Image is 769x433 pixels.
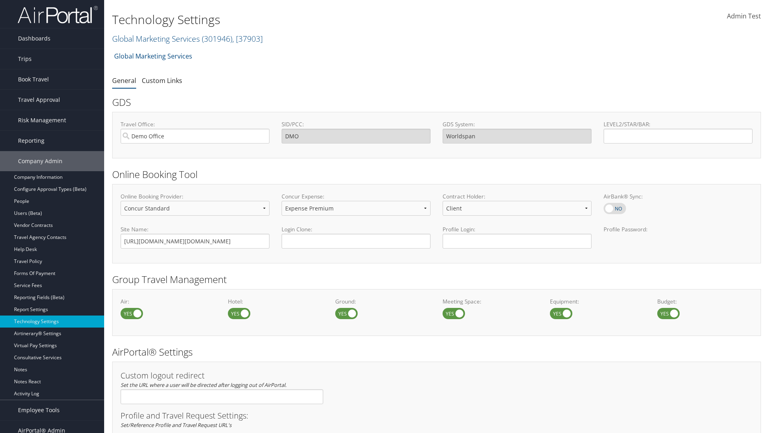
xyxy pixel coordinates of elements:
[121,412,753,420] h3: Profile and Travel Request Settings:
[443,297,538,306] label: Meeting Space:
[18,151,62,171] span: Company Admin
[121,192,270,200] label: Online Booking Provider:
[443,192,592,200] label: Contract Holder:
[443,225,592,248] label: Profile Login:
[121,120,270,128] label: Travel Office:
[114,48,192,64] a: Global Marketing Services
[282,192,431,200] label: Concur Expense:
[604,192,753,200] label: AirBank® Sync:
[282,225,431,233] label: Login Clone:
[112,345,761,359] h2: AirPortal® Settings
[18,110,66,130] span: Risk Management
[121,372,323,380] h3: Custom logout redirect
[604,203,626,214] label: AirBank® Sync
[112,168,761,181] h2: Online Booking Tool
[727,12,761,20] span: Admin Test
[228,297,323,306] label: Hotel:
[18,28,50,49] span: Dashboards
[18,69,49,89] span: Book Travel
[112,95,755,109] h2: GDS
[18,5,98,24] img: airportal-logo.png
[18,90,60,110] span: Travel Approval
[18,49,32,69] span: Trips
[121,225,270,233] label: Site Name:
[202,33,232,44] span: ( 301946 )
[232,33,263,44] span: , [ 37903 ]
[18,131,44,151] span: Reporting
[657,297,753,306] label: Budget:
[282,120,431,128] label: SID/PCC:
[121,381,286,388] em: Set the URL where a user will be directed after logging out of AirPortal.
[727,4,761,29] a: Admin Test
[112,273,761,286] h2: Group Travel Management
[142,76,182,85] a: Custom Links
[112,11,545,28] h1: Technology Settings
[18,400,60,420] span: Employee Tools
[550,297,645,306] label: Equipment:
[112,76,136,85] a: General
[112,33,263,44] a: Global Marketing Services
[604,120,753,128] label: LEVEL2/STAR/BAR:
[443,234,592,249] input: Profile Login:
[443,120,592,128] label: GDS System:
[121,297,216,306] label: Air:
[335,297,431,306] label: Ground:
[604,225,753,248] label: Profile Password:
[121,421,232,429] em: Set/Reference Profile and Travel Request URL's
